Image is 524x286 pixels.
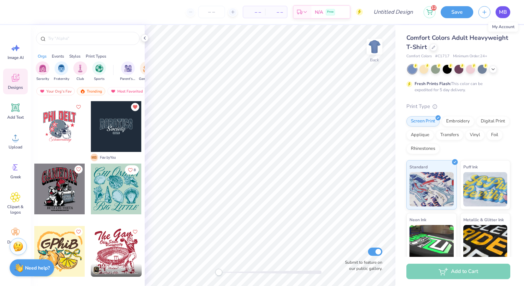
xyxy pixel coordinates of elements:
div: Print Type [406,103,510,110]
button: Like [131,228,139,236]
div: Styles [69,53,81,59]
strong: Need help? [25,265,50,271]
div: filter for Sports [92,61,106,82]
span: Add Text [7,115,24,120]
span: Fav by You [100,155,116,160]
span: Comfort Colors [406,53,432,59]
span: # C1717 [435,53,450,59]
span: Free [327,10,334,14]
span: M B [91,154,98,161]
span: Standard [409,163,428,170]
div: filter for Club [73,61,87,82]
span: Sorority [36,76,49,82]
div: Most Favorited [107,87,146,95]
button: Like [74,103,83,111]
button: filter button [139,61,155,82]
button: filter button [36,61,49,82]
span: Fraternity [54,76,69,82]
div: Transfers [436,130,463,140]
span: 12 [431,5,437,11]
span: [PERSON_NAME] [102,265,130,270]
div: Embroidery [442,116,474,127]
button: Like [125,165,139,175]
img: Parent's Weekend Image [124,64,132,72]
div: Accessibility label [215,269,222,276]
div: This color can be expedited for 5 day delivery. [415,81,499,93]
button: 12 [424,6,436,18]
button: Like [74,165,83,174]
span: – – [247,9,261,16]
div: Digital Print [476,116,510,127]
img: Sports Image [95,64,103,72]
img: Standard [409,172,454,206]
button: Like [74,228,83,236]
div: Screen Print [406,116,440,127]
img: most_fav.gif [39,89,45,94]
div: Trending [77,87,105,95]
div: Print Types [86,53,106,59]
span: MB [499,8,507,16]
span: Image AI [8,55,24,60]
div: filter for Fraternity [54,61,69,82]
div: Your Org's Fav [36,87,75,95]
div: Back [370,57,379,63]
button: filter button [92,61,106,82]
span: Alpha Epsilon Phi, The [US_STATE][GEOGRAPHIC_DATA] [102,270,139,275]
span: Comfort Colors Adult Heavyweight T-Shirt [406,34,508,51]
span: 8 [134,168,136,172]
button: Unlike [131,103,139,111]
span: Metallic & Glitter Ink [463,216,504,223]
label: Submit to feature on our public gallery. [341,259,382,272]
div: filter for Game Day [139,61,155,82]
img: Back [368,40,381,53]
a: MB [496,6,510,18]
div: filter for Parent's Weekend [120,61,136,82]
img: Neon Ink [409,225,454,259]
span: Minimum Order: 24 + [453,53,487,59]
img: Club Image [76,64,84,72]
button: Save [441,6,473,18]
span: N/A [315,9,323,16]
div: Foil [487,130,503,140]
img: most_fav.gif [110,89,116,94]
span: Clipart & logos [4,204,27,215]
img: Metallic & Glitter Ink [463,225,508,259]
span: Decorate [7,239,24,245]
div: Events [52,53,64,59]
button: filter button [73,61,87,82]
span: Club [76,76,84,82]
img: Game Day Image [143,64,151,72]
div: My Account [488,22,518,32]
span: Neon Ink [409,216,426,223]
img: trending.gif [80,89,85,94]
button: filter button [120,61,136,82]
span: Puff Ink [463,163,478,170]
strong: Fresh Prints Flash: [415,81,451,86]
span: Game Day [139,76,155,82]
div: Rhinestones [406,144,440,154]
span: Sports [94,76,105,82]
div: Orgs [38,53,47,59]
span: Designs [8,85,23,90]
img: Fraternity Image [58,64,65,72]
input: Try "Alpha" [47,35,135,42]
img: Puff Ink [463,172,508,206]
span: Greek [10,174,21,180]
div: filter for Sorority [36,61,49,82]
div: Applique [406,130,434,140]
input: Untitled Design [368,5,418,19]
div: Vinyl [465,130,485,140]
span: Upload [9,144,22,150]
span: – – [269,9,283,16]
span: Parent's Weekend [120,76,136,82]
img: Sorority Image [39,64,47,72]
button: filter button [54,61,69,82]
input: – – [198,6,225,18]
